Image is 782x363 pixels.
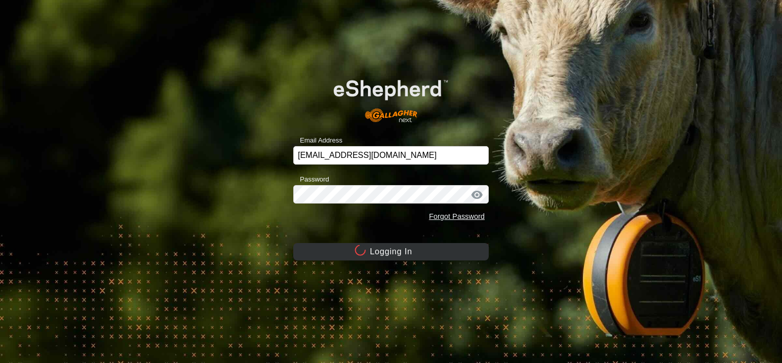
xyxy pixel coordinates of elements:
[293,146,489,165] input: Email Address
[313,64,469,130] img: E-shepherd Logo
[293,174,329,185] label: Password
[429,212,485,220] a: Forgot Password
[293,135,342,146] label: Email Address
[293,243,489,260] button: Logging In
